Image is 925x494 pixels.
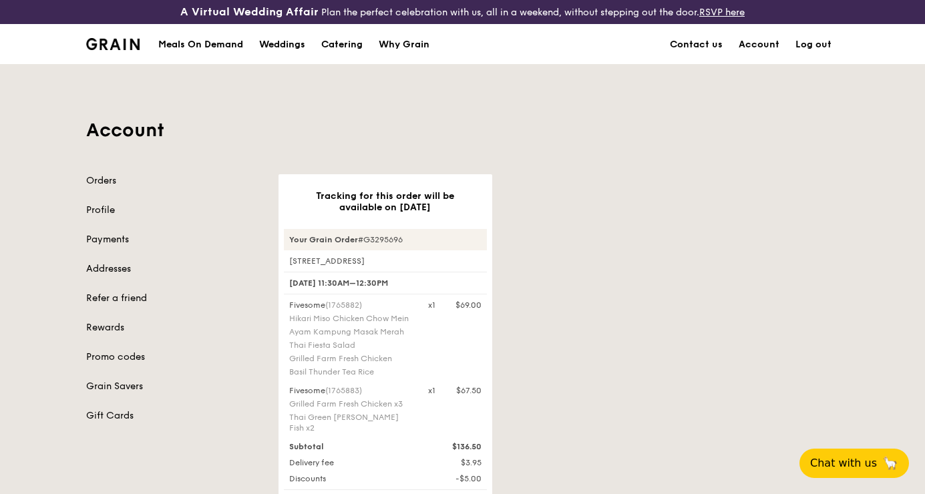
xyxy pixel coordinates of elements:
strong: Your Grain Order [289,235,358,244]
span: 🦙 [882,455,898,471]
div: $136.50 [420,441,490,452]
span: Chat with us [810,455,877,471]
div: $69.00 [455,300,482,310]
div: Plan the perfect celebration with us, all in a weekend, without stepping out the door. [154,5,771,19]
div: $67.50 [456,385,482,396]
div: Thai Green [PERSON_NAME] Fish x2 [289,412,412,433]
a: Grain Savers [86,380,262,393]
a: Log out [787,25,840,65]
span: (1765883) [325,386,362,395]
a: Gift Cards [86,409,262,423]
span: (1765882) [325,300,362,310]
a: Payments [86,233,262,246]
div: x1 [428,300,435,310]
a: Addresses [86,262,262,276]
img: Grain [86,38,140,50]
div: Hikari Miso Chicken Chow Mein [289,313,412,324]
div: Why Grain [379,25,429,65]
a: Orders [86,174,262,188]
div: #G3295696 [284,229,487,250]
div: Subtotal [281,441,420,452]
h3: A Virtual Wedding Affair [180,5,319,19]
a: Contact us [662,25,731,65]
div: Discounts [281,473,420,484]
div: Ayam Kampung Masak Merah [289,326,412,337]
h1: Account [86,118,840,142]
div: x1 [428,385,435,396]
a: Promo codes [86,350,262,364]
button: Chat with us🦙 [799,449,909,478]
div: Grilled Farm Fresh Chicken x3 [289,399,412,409]
div: -$5.00 [420,473,490,484]
a: Account [731,25,787,65]
div: Thai Fiesta Salad [289,340,412,350]
div: Grilled Farm Fresh Chicken [289,353,412,364]
div: Fivesome [289,300,412,310]
div: Weddings [259,25,305,65]
a: Profile [86,204,262,217]
a: GrainGrain [86,23,140,63]
div: Delivery fee [281,457,420,468]
div: Fivesome [289,385,412,396]
div: [DATE] 11:30AM–12:30PM [284,272,487,294]
div: Catering [321,25,363,65]
div: Basil Thunder Tea Rice [289,366,412,377]
a: Refer a friend [86,292,262,305]
a: Rewards [86,321,262,334]
a: Why Grain [371,25,437,65]
div: [STREET_ADDRESS] [284,256,487,266]
a: RSVP here [699,7,745,18]
h3: Tracking for this order will be available on [DATE] [300,190,471,213]
div: $3.95 [420,457,490,468]
div: Meals On Demand [158,25,243,65]
a: Catering [313,25,371,65]
a: Weddings [251,25,313,65]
